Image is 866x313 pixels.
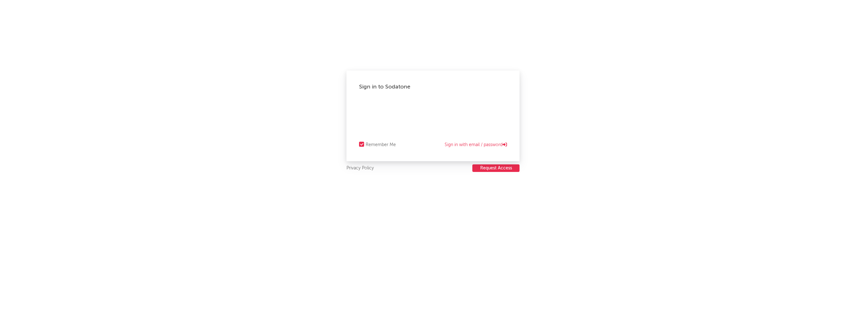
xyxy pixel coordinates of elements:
[359,83,507,91] div: Sign in to Sodatone
[366,141,396,149] div: Remember Me
[346,164,374,172] a: Privacy Policy
[445,141,507,149] a: Sign in with email / password
[472,164,520,172] button: Request Access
